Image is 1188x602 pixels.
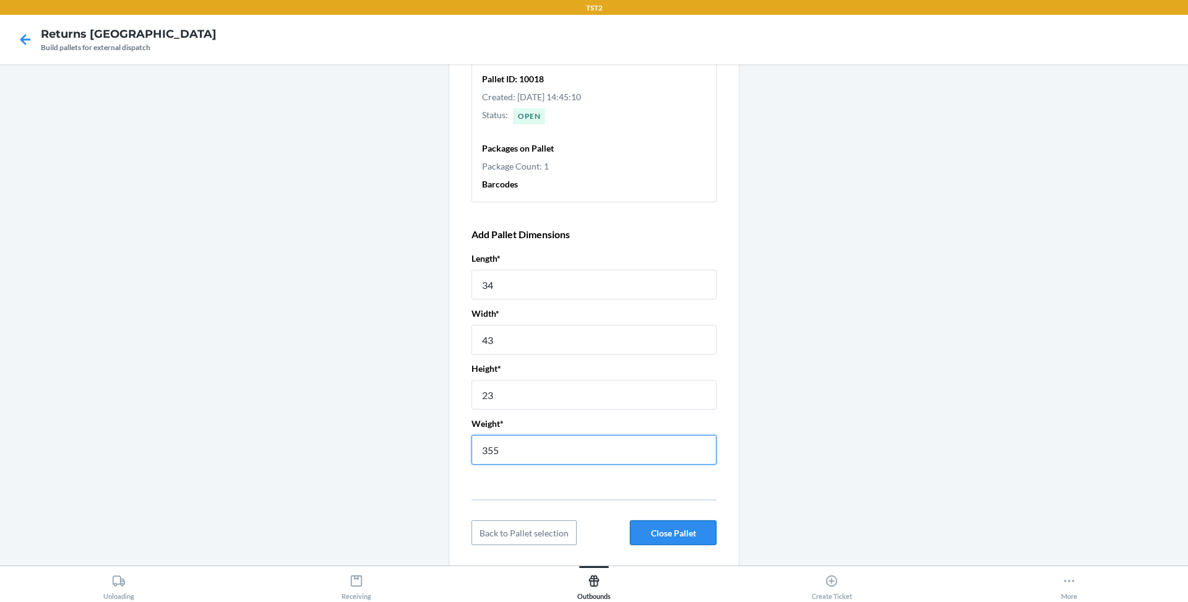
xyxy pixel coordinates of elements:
[471,252,717,265] p: Length *
[41,42,217,53] div: Build pallets for external dispatch
[713,566,950,600] button: Create Ticket
[950,566,1188,600] button: More
[482,160,706,173] p: Package Count: 1
[482,90,706,103] p: Created: [DATE] 14:45:10
[471,520,577,545] button: Back to Pallet selection
[471,362,717,375] p: Height *
[482,142,706,155] p: Packages on Pallet
[482,178,706,191] p: Barcodes
[475,566,713,600] button: Outbounds
[471,307,717,320] p: Width *
[1061,569,1077,600] div: More
[482,72,706,85] p: Pallet ID: 10018
[471,325,717,355] input: Enter pallet width
[471,270,717,299] input: Enter pallet length
[41,26,217,42] h4: Returns [GEOGRAPHIC_DATA]
[513,108,545,124] div: Open
[471,435,717,465] input: Enter pallet weight
[812,569,852,600] div: Create Ticket
[238,566,475,600] button: Receiving
[482,108,508,124] p: Status :
[630,520,717,545] button: Close Pallet
[471,417,717,430] p: Weight *
[342,569,371,600] div: Receiving
[471,380,717,410] input: Enter pallet height
[471,227,717,242] p: Add Pallet Dimensions
[586,2,603,14] p: TST2
[103,569,134,600] div: Unloading
[577,569,611,600] div: Outbounds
